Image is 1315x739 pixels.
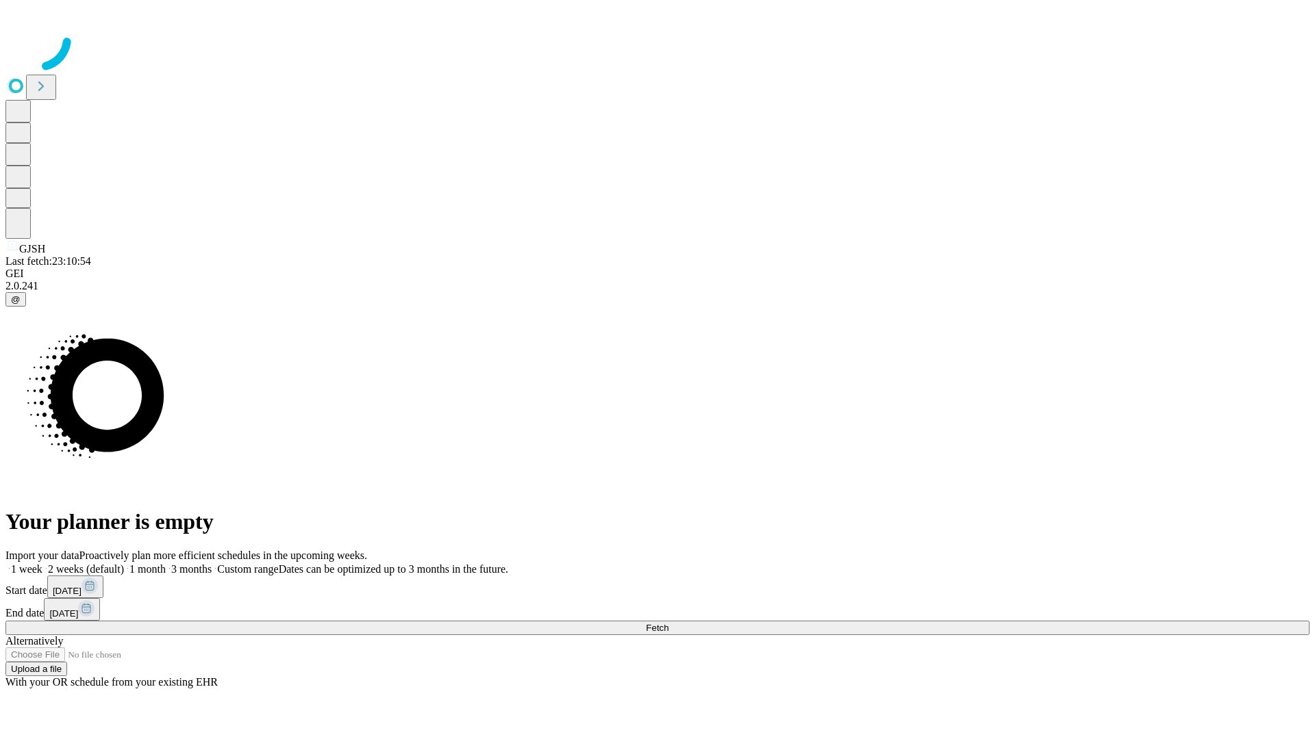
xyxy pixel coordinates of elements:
[646,623,668,633] span: Fetch
[49,608,78,619] span: [DATE]
[217,563,278,575] span: Custom range
[171,563,212,575] span: 3 months
[5,255,91,267] span: Last fetch: 23:10:54
[19,243,45,255] span: GJSH
[5,292,26,307] button: @
[48,563,124,575] span: 2 weeks (default)
[5,598,1310,621] div: End date
[5,621,1310,635] button: Fetch
[279,563,508,575] span: Dates can be optimized up to 3 months in the future.
[5,280,1310,292] div: 2.0.241
[5,662,67,676] button: Upload a file
[11,294,21,304] span: @
[11,563,42,575] span: 1 week
[5,575,1310,598] div: Start date
[5,549,79,561] span: Import your data
[5,268,1310,280] div: GEI
[44,598,100,621] button: [DATE]
[47,575,103,598] button: [DATE]
[53,586,82,596] span: [DATE]
[5,635,63,647] span: Alternatively
[5,676,218,688] span: With your OR schedule from your existing EHR
[79,549,367,561] span: Proactively plan more efficient schedules in the upcoming weeks.
[5,509,1310,534] h1: Your planner is empty
[129,563,166,575] span: 1 month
